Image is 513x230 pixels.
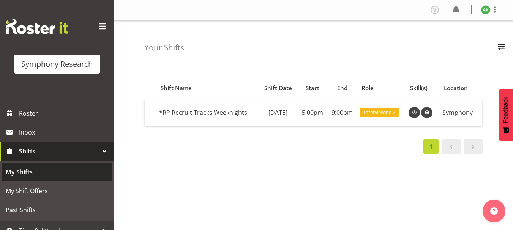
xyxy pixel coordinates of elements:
div: Symphony Research [21,58,93,70]
span: Roster [19,108,110,119]
button: Feedback - Show survey [499,89,513,141]
span: Skill(s) [410,84,428,92]
span: Inbox [19,127,110,138]
a: Past Shifts [2,200,112,219]
span: My Shift Offers [6,185,108,197]
td: *RP Recruit Tracks Weeknights [156,99,258,126]
img: amit-kumar11606.jpg [481,5,490,14]
td: Symphony [439,99,482,126]
td: 5:00pm [298,99,327,126]
span: Start [306,84,319,92]
span: Role [361,84,374,92]
a: My Shift Offers [2,181,112,200]
span: Location [444,84,468,92]
h4: Your Shifts [144,43,184,52]
span: Past Shifts [6,204,108,216]
img: Rosterit website logo [6,19,68,34]
td: [DATE] [258,99,298,126]
img: help-xxl-2.png [490,207,498,215]
td: 9:00pm [327,99,357,126]
button: Filter Employees [493,39,509,56]
a: My Shifts [2,163,112,181]
span: Shift Date [264,84,292,92]
span: My Shifts [6,166,108,178]
span: Shift Name [161,84,192,92]
span: Interviewing 2 [364,109,395,116]
span: End [337,84,347,92]
span: Shifts [19,146,99,157]
span: Feedback [502,97,509,123]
